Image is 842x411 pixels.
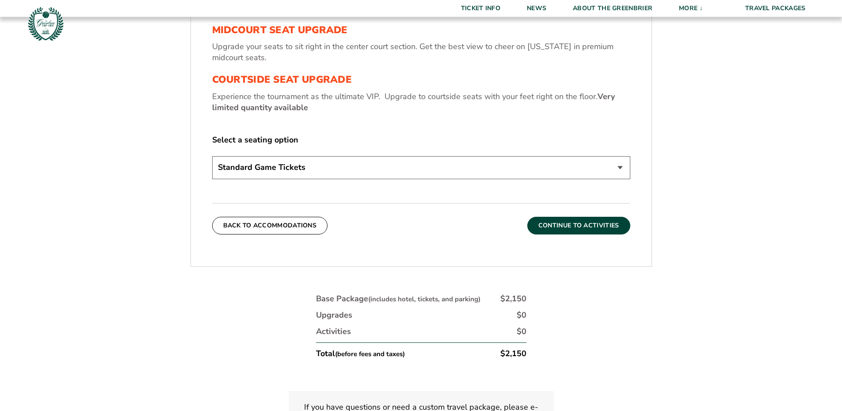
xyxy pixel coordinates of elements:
small: (includes hotel, tickets, and parking) [368,295,480,303]
h3: Midcourt Seat Upgrade [212,24,630,36]
img: Greenbrier Tip-Off [27,4,65,43]
strong: Very limited quantity available [212,91,615,113]
div: $0 [517,326,526,337]
div: Total [316,348,405,359]
div: $2,150 [500,293,526,304]
label: Select a seating option [212,134,630,146]
div: $0 [517,310,526,321]
div: Base Package [316,293,480,304]
p: Experience the tournament as the ultimate VIP. Upgrade to courtside seats with your feet right on... [212,91,630,113]
button: Back To Accommodations [212,217,328,234]
h3: Courtside Seat Upgrade [212,74,630,85]
div: $2,150 [500,348,526,359]
div: Activities [316,326,351,337]
button: Continue To Activities [527,217,630,234]
div: Upgrades [316,310,352,321]
p: Upgrade your seats to sit right in the center court section. Get the best view to cheer on [US_ST... [212,41,630,63]
small: (before fees and taxes) [335,350,405,358]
